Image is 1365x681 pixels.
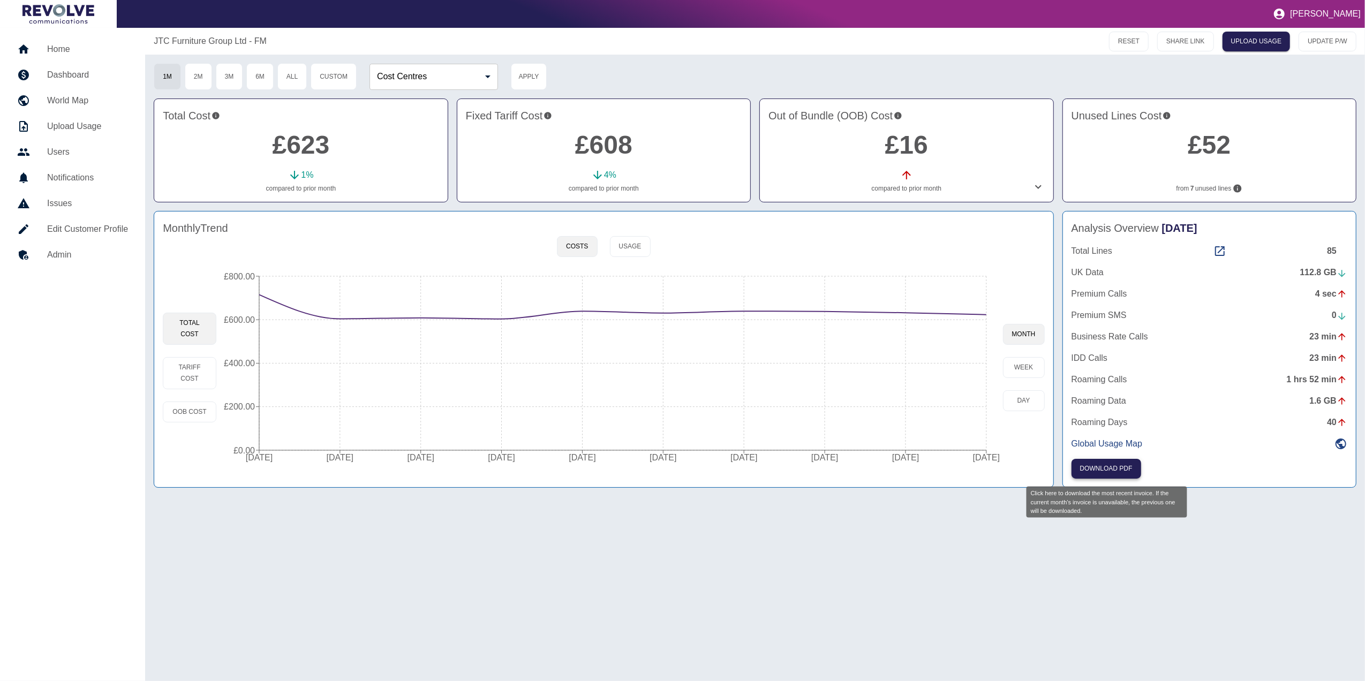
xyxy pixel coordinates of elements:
a: Premium Calls4 sec [1072,287,1347,300]
tspan: [DATE] [730,453,757,462]
div: Click here to download the most recent invoice. If the current month’s invoice is unavailable, th... [1027,487,1187,518]
button: Usage [610,236,651,257]
button: SHARE LINK [1157,32,1213,51]
button: Tariff Cost [163,357,216,389]
tspan: [DATE] [246,453,273,462]
h5: Dashboard [47,69,128,81]
button: Apply [511,63,547,90]
a: £52 [1188,131,1231,159]
a: Upload Usage [9,113,137,139]
h4: Total Cost [163,108,439,124]
button: month [1003,324,1045,345]
p: Roaming Days [1072,416,1128,429]
h5: Edit Customer Profile [47,223,128,236]
a: Dashboard [9,62,137,88]
p: 1 % [301,169,313,181]
img: Logo [22,4,94,24]
button: 3M [216,63,243,90]
button: 6M [246,63,274,90]
a: Issues [9,191,137,216]
h4: Unused Lines Cost [1072,108,1347,124]
tspan: £400.00 [224,359,255,368]
button: [PERSON_NAME] [1269,3,1365,25]
a: Premium SMS0 [1072,309,1347,322]
div: 112.8 GB [1300,266,1347,279]
tspan: [DATE] [569,453,595,462]
a: Global Usage Map [1072,437,1347,450]
div: 4 sec [1315,287,1347,300]
div: 0 [1332,309,1347,322]
svg: Lines not used during your chosen timeframe. If multiple months selected only lines never used co... [1233,184,1242,193]
a: Roaming Days40 [1072,416,1347,429]
svg: Costs outside of your fixed tariff [894,108,902,124]
p: compared to prior month [163,184,439,193]
button: 1M [154,63,181,90]
a: £608 [575,131,632,159]
tspan: [DATE] [488,453,515,462]
svg: This is the total charges incurred over 1 months [212,108,220,124]
a: UK Data112.8 GB [1072,266,1347,279]
tspan: £0.00 [233,446,255,455]
button: week [1003,357,1045,378]
button: RESET [1109,32,1149,51]
p: compared to prior month [466,184,742,193]
tspan: £800.00 [224,272,255,281]
button: Click here to download the most recent invoice. If the current month’s invoice is unavailable, th... [1072,459,1141,479]
div: 1.6 GB [1309,395,1347,407]
a: £623 [273,131,330,159]
p: Roaming Calls [1072,373,1127,386]
button: Total Cost [163,313,216,345]
p: Premium SMS [1072,309,1127,322]
p: Business Rate Calls [1072,330,1148,343]
h5: Issues [47,197,128,210]
h4: Out of Bundle (OOB) Cost [768,108,1044,124]
svg: Potential saving if surplus lines removed at contract renewal [1163,108,1171,124]
tspan: £200.00 [224,402,255,411]
h5: World Map [47,94,128,107]
h4: Monthly Trend [163,220,228,236]
p: [PERSON_NAME] [1290,9,1361,19]
button: OOB Cost [163,402,216,422]
h5: Home [47,43,128,56]
p: IDD Calls [1072,352,1108,365]
h4: Fixed Tariff Cost [466,108,742,124]
span: [DATE] [1162,222,1197,234]
button: All [277,63,307,90]
a: Roaming Calls1 hrs 52 min [1072,373,1347,386]
a: Roaming Data1.6 GB [1072,395,1347,407]
button: 2M [185,63,212,90]
p: Total Lines [1072,245,1113,258]
button: day [1003,390,1045,411]
a: Home [9,36,137,62]
div: 23 min [1309,330,1347,343]
tspan: [DATE] [892,453,919,462]
h5: Upload Usage [47,120,128,133]
svg: This is your recurring contracted cost [544,108,552,124]
a: £16 [885,131,928,159]
tspan: [DATE] [327,453,353,462]
button: UPDATE P/W [1299,32,1356,51]
a: World Map [9,88,137,113]
a: UPLOAD USAGE [1223,32,1291,51]
p: JTC Furniture Group Ltd - FM [154,35,267,48]
p: 4 % [604,169,616,181]
a: Edit Customer Profile [9,216,137,242]
tspan: [DATE] [650,453,676,462]
h4: Analysis Overview [1072,220,1347,236]
p: Global Usage Map [1072,437,1143,450]
button: Custom [311,63,357,90]
tspan: [DATE] [407,453,434,462]
div: 40 [1327,416,1347,429]
h5: Admin [47,248,128,261]
a: IDD Calls23 min [1072,352,1347,365]
p: from unused lines [1072,184,1347,193]
p: Roaming Data [1072,395,1126,407]
a: Business Rate Calls23 min [1072,330,1347,343]
p: UK Data [1072,266,1104,279]
b: 7 [1190,184,1194,193]
tspan: [DATE] [973,453,1000,462]
h5: Users [47,146,128,158]
div: 85 [1327,245,1347,258]
a: Total Lines85 [1072,245,1347,258]
div: 23 min [1309,352,1347,365]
